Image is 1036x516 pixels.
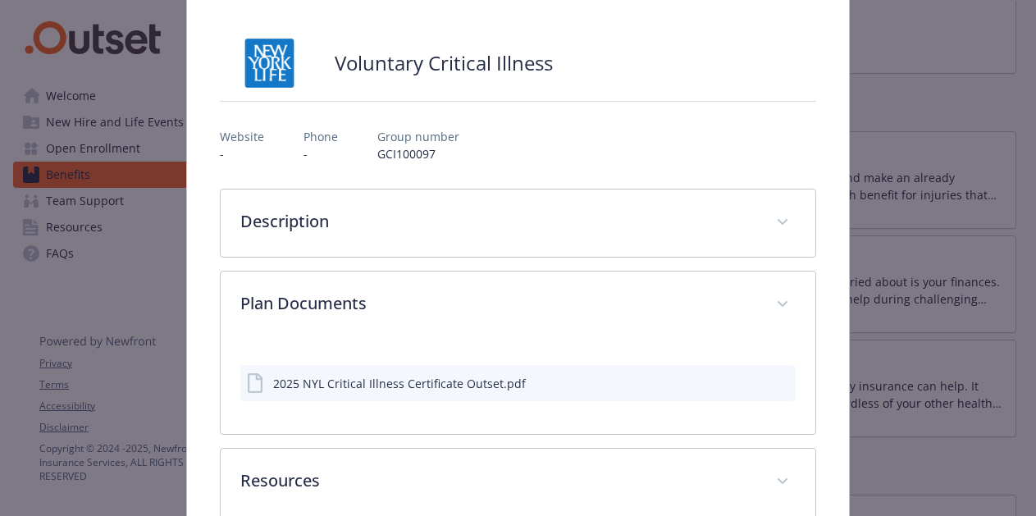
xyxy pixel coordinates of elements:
p: Phone [303,128,338,145]
div: Plan Documents [221,339,815,434]
img: New York Life Insurance Company [220,39,318,88]
p: Resources [240,468,755,493]
button: download file [748,375,761,392]
p: Group number [377,128,459,145]
p: Website [220,128,264,145]
button: preview file [774,375,789,392]
p: GCI100097 [377,145,459,162]
div: Description [221,190,815,257]
p: - [303,145,338,162]
p: - [220,145,264,162]
div: Resources [221,449,815,516]
p: Description [240,209,755,234]
div: 2025 NYL Critical Illness Certificate Outset.pdf [273,375,526,392]
div: Plan Documents [221,272,815,339]
h2: Voluntary Critical Illness [335,49,553,77]
p: Plan Documents [240,291,755,316]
